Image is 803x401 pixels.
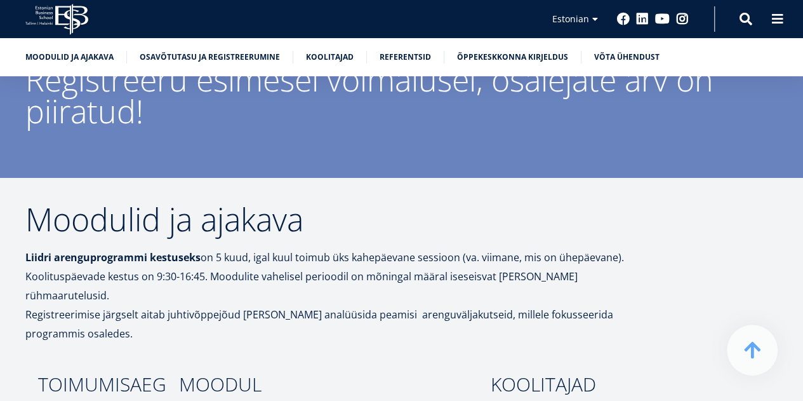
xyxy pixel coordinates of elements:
a: Osavõtutasu ja registreerumine [140,51,280,64]
a: Youtube [655,13,670,25]
h3: koolitajad [491,375,616,394]
a: Võta ühendust [594,51,660,64]
a: Facebook [617,13,630,25]
h2: Moodulid ja ajakava [25,203,628,235]
a: Linkedin [636,13,649,25]
a: Moodulid ja ajakava [25,51,114,64]
h3: toimumisaeg [38,375,166,394]
a: Referentsid [380,51,431,64]
h3: moodul [179,375,478,394]
a: Õppekeskkonna kirjeldus [457,51,568,64]
a: Instagram [676,13,689,25]
a: Koolitajad [306,51,354,64]
div: Registreeru esimesel võimalusel, osalejate arv on piiratud! [25,64,778,127]
strong: Liidri arenguprogrammi kestuseks [25,250,201,264]
p: on 5 kuud, igal kuul toimub üks kahepäevane sessioon (va. viimane, mis on ühepäevane). Koolituspä... [25,248,628,343]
